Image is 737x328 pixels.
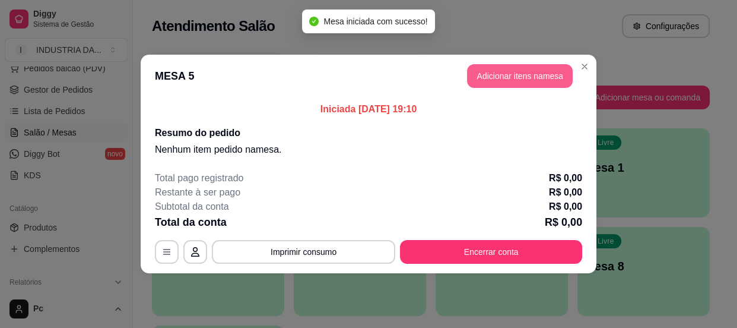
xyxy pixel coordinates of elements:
h2: Resumo do pedido [155,126,582,140]
p: Subtotal da conta [155,200,229,214]
p: Total da conta [155,214,227,231]
span: check-circle [309,17,319,26]
p: R$ 0,00 [549,185,582,200]
p: Nenhum item pedido na mesa . [155,143,582,157]
p: Restante à ser pago [155,185,240,200]
button: Imprimir consumo [212,240,395,264]
p: R$ 0,00 [549,200,582,214]
p: Total pago registrado [155,171,243,185]
p: R$ 0,00 [545,214,582,231]
p: R$ 0,00 [549,171,582,185]
button: Encerrar conta [400,240,582,264]
button: Adicionar itens namesa [467,64,573,88]
p: Iniciada [DATE] 19:10 [155,102,582,116]
header: MESA 5 [141,55,596,97]
button: Close [575,57,594,76]
span: Mesa iniciada com sucesso! [323,17,427,26]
